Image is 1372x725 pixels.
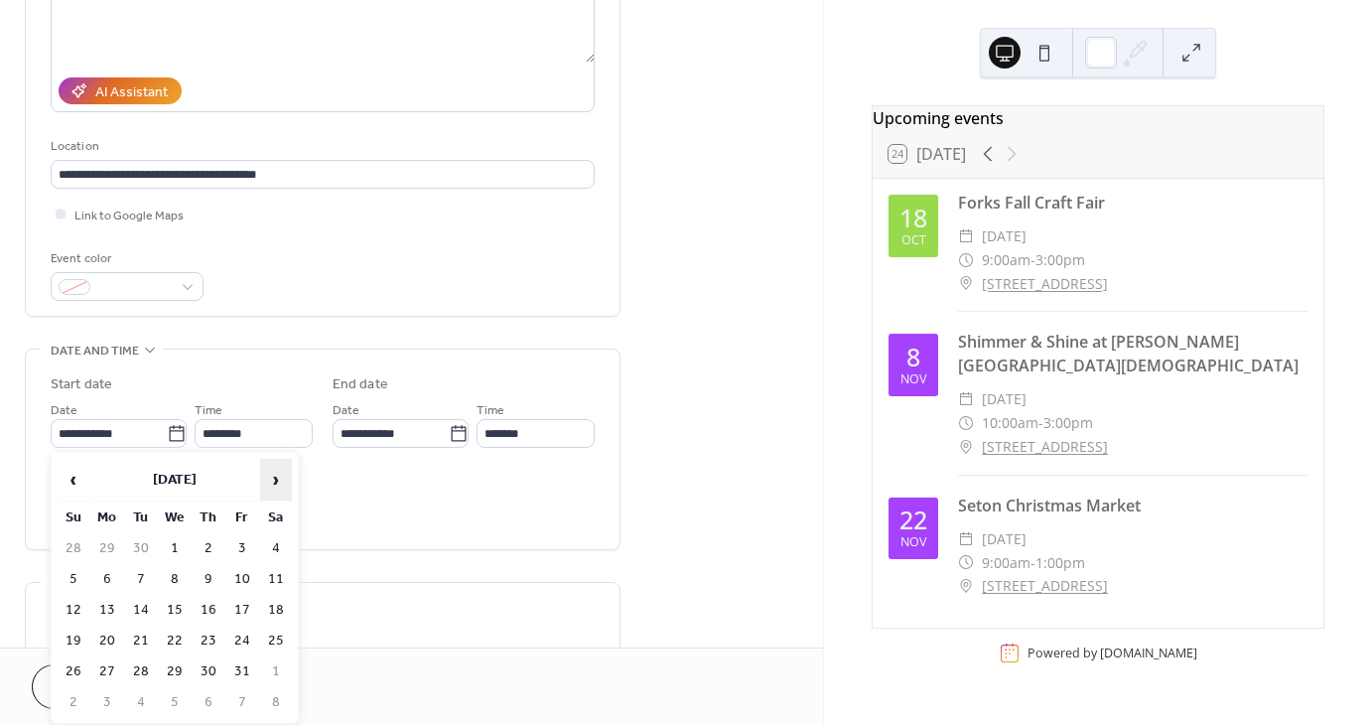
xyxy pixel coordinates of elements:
[906,345,920,369] div: 8
[982,527,1027,551] span: [DATE]
[32,664,154,709] button: Cancel
[260,688,292,717] td: 8
[1030,248,1035,272] span: -
[159,688,191,717] td: 5
[899,507,927,532] div: 22
[226,596,258,625] td: 17
[226,565,258,594] td: 10
[91,565,123,594] td: 6
[873,106,1323,130] div: Upcoming events
[260,504,292,532] th: Sa
[982,574,1108,598] a: [STREET_ADDRESS]
[51,248,200,269] div: Event color
[333,374,388,395] div: End date
[1038,411,1043,435] span: -
[1100,645,1197,661] a: [DOMAIN_NAME]
[226,627,258,655] td: 24
[477,400,504,421] span: Time
[260,657,292,686] td: 1
[260,596,292,625] td: 18
[1028,645,1197,661] div: Powered by
[958,411,974,435] div: ​
[51,136,591,157] div: Location
[982,435,1108,459] a: [STREET_ADDRESS]
[260,565,292,594] td: 11
[260,534,292,563] td: 4
[193,657,224,686] td: 30
[899,206,927,230] div: 18
[91,504,123,532] th: Mo
[51,341,139,362] span: Date and time
[900,373,926,386] div: Nov
[982,411,1038,435] span: 10:00am
[159,534,191,563] td: 1
[900,536,926,549] div: Nov
[91,688,123,717] td: 3
[159,627,191,655] td: 22
[958,272,974,296] div: ​
[958,435,974,459] div: ​
[91,596,123,625] td: 13
[901,234,926,247] div: Oct
[91,459,258,502] th: [DATE]
[958,527,974,551] div: ​
[958,574,974,598] div: ​
[91,627,123,655] td: 20
[1043,411,1093,435] span: 3:00pm
[159,657,191,686] td: 29
[958,191,1307,215] div: Forks Fall Craft Fair
[59,460,88,500] span: ‹
[125,565,157,594] td: 7
[95,82,168,103] div: AI Assistant
[193,596,224,625] td: 16
[51,374,112,395] div: Start date
[226,534,258,563] td: 3
[125,534,157,563] td: 30
[958,224,974,248] div: ​
[958,551,974,575] div: ​
[193,627,224,655] td: 23
[74,206,184,226] span: Link to Google Maps
[125,657,157,686] td: 28
[159,504,191,532] th: We
[193,534,224,563] td: 2
[958,330,1307,377] div: Shimmer & Shine at [PERSON_NAME][GEOGRAPHIC_DATA][DEMOGRAPHIC_DATA]
[58,534,89,563] td: 28
[1030,551,1035,575] span: -
[193,565,224,594] td: 9
[982,272,1108,296] a: [STREET_ADDRESS]
[58,504,89,532] th: Su
[226,688,258,717] td: 7
[958,494,1307,517] div: Seton Christmas Market
[159,565,191,594] td: 8
[226,504,258,532] th: Fr
[982,387,1027,411] span: [DATE]
[261,460,291,500] span: ›
[159,596,191,625] td: 15
[1035,248,1085,272] span: 3:00pm
[982,224,1027,248] span: [DATE]
[982,551,1030,575] span: 9:00am
[58,627,89,655] td: 19
[193,504,224,532] th: Th
[125,504,157,532] th: Tu
[193,688,224,717] td: 6
[59,77,182,104] button: AI Assistant
[260,627,292,655] td: 25
[333,400,359,421] span: Date
[125,627,157,655] td: 21
[58,657,89,686] td: 26
[51,400,77,421] span: Date
[1035,551,1085,575] span: 1:00pm
[226,657,258,686] td: 31
[958,248,974,272] div: ​
[958,387,974,411] div: ​
[982,248,1030,272] span: 9:00am
[125,688,157,717] td: 4
[58,596,89,625] td: 12
[125,596,157,625] td: 14
[58,565,89,594] td: 5
[91,534,123,563] td: 29
[91,657,123,686] td: 27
